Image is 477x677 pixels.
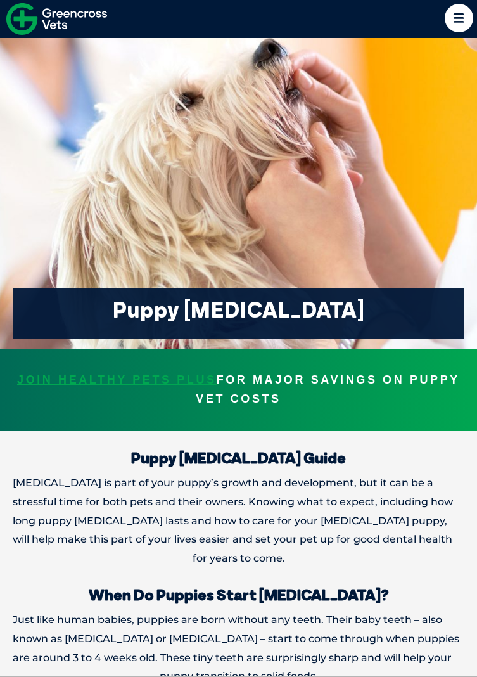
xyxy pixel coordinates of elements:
p: [MEDICAL_DATA] is part of your puppy’s growth and development, but it can be a stressful time for... [13,474,464,568]
span: JOIN HEALTHY PETS PLUS [17,371,217,390]
b: When Do Puppies Start [MEDICAL_DATA]? [89,585,389,604]
b: Puppy [MEDICAL_DATA] Guide [131,448,346,467]
p: FOR MAJOR SAVINGS ON PUPPY VET COSTS [13,371,464,409]
h1: Puppy [MEDICAL_DATA] [22,299,455,321]
a: JOIN HEALTHY PETS PLUS [17,373,217,386]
